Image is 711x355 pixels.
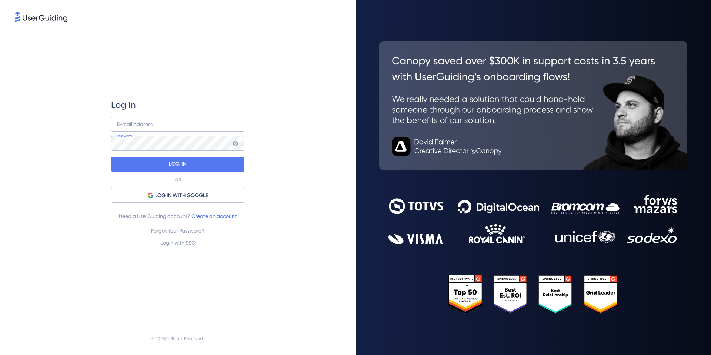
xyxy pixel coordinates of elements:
a: Create an account [191,213,237,219]
a: Forgot Your Password? [151,228,205,234]
p: OR [175,177,181,183]
input: example@company.com [111,117,244,132]
span: LOG IN WITH GOOGLE [155,191,208,200]
span: Need a UserGuiding account? [119,212,237,220]
a: Login with SSO [160,240,196,246]
p: LOG IN [169,158,186,170]
span: Log In [111,99,136,111]
img: 25303e33045975176eb484905ab012ff.svg [448,275,618,314]
img: 26c0aa7c25a843aed4baddd2b5e0fa68.svg [379,41,687,170]
img: 8faab4ba6bc7696a72372aa768b0286c.svg [15,12,67,22]
img: 9302ce2ac39453076f5bc0f2f2ca889b.svg [388,195,678,244]
span: © 2025 All Rights Reserved. [151,334,204,343]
